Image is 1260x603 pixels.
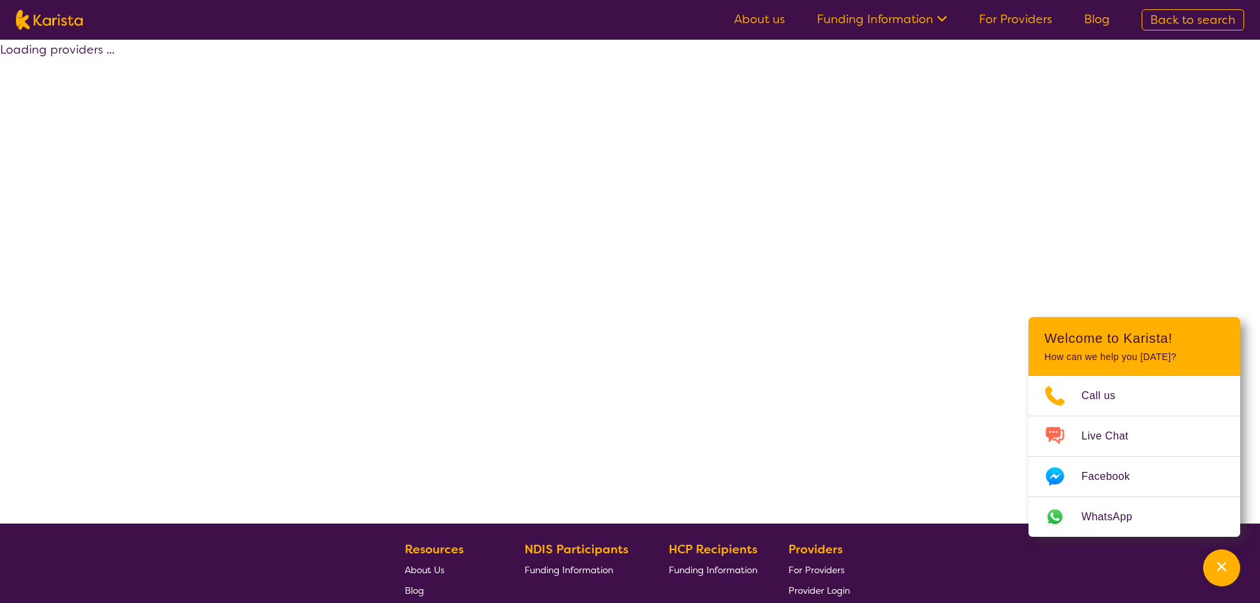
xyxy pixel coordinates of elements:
[1084,11,1110,27] a: Blog
[405,564,444,576] span: About Us
[734,11,785,27] a: About us
[405,541,464,557] b: Resources
[1081,507,1148,527] span: WhatsApp
[669,541,757,557] b: HCP Recipients
[1142,9,1244,30] a: Back to search
[1044,330,1224,346] h2: Welcome to Karista!
[669,559,757,580] a: Funding Information
[1044,351,1224,363] p: How can we help you [DATE]?
[405,580,493,600] a: Blog
[1081,386,1132,406] span: Call us
[817,11,947,27] a: Funding Information
[1203,549,1240,586] button: Channel Menu
[1029,497,1240,537] a: Web link opens in a new tab.
[669,564,757,576] span: Funding Information
[788,541,843,557] b: Providers
[525,559,638,580] a: Funding Information
[525,564,613,576] span: Funding Information
[788,580,850,600] a: Provider Login
[1029,376,1240,537] ul: Choose channel
[405,559,493,580] a: About Us
[1150,12,1236,28] span: Back to search
[1081,467,1146,487] span: Facebook
[1029,317,1240,537] div: Channel Menu
[1081,426,1144,446] span: Live Chat
[16,10,83,30] img: Karista logo
[979,11,1052,27] a: For Providers
[405,584,424,596] span: Blog
[788,559,850,580] a: For Providers
[788,564,845,576] span: For Providers
[788,584,850,596] span: Provider Login
[525,541,628,557] b: NDIS Participants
